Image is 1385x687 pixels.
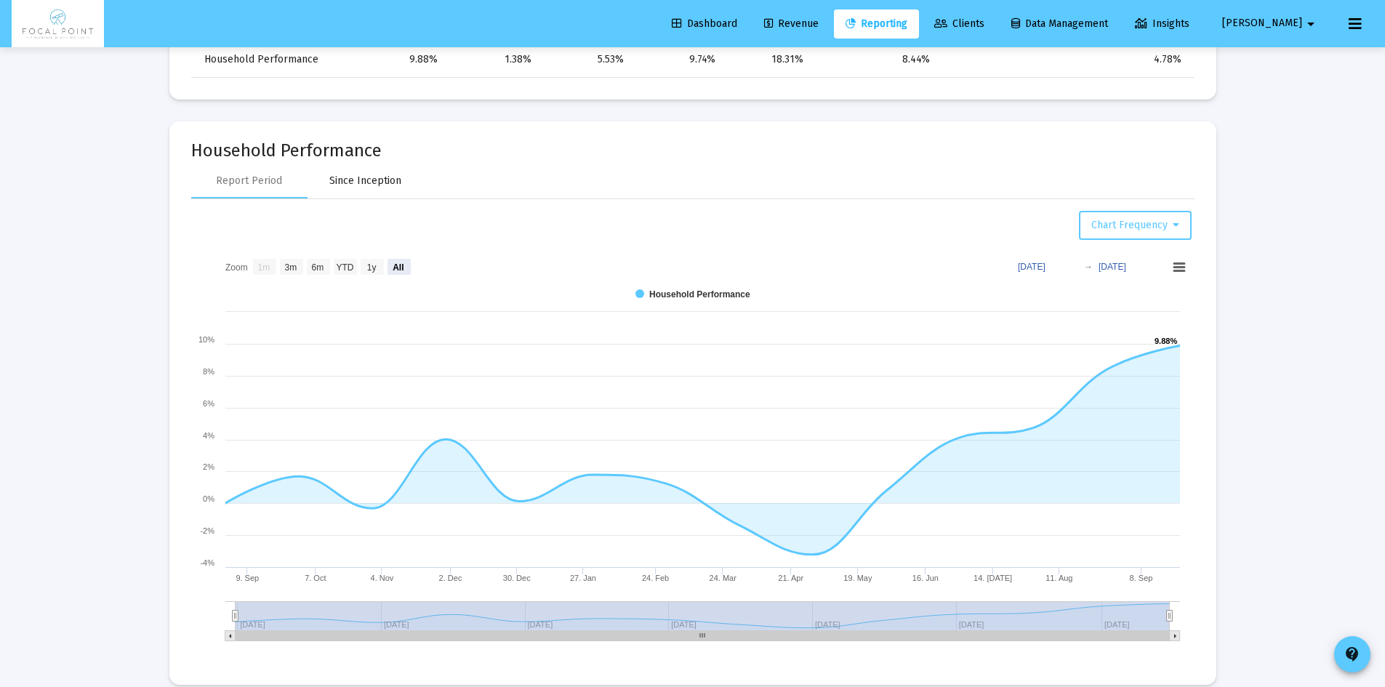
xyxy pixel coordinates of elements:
[1123,9,1201,39] a: Insights
[973,574,1012,582] text: 14. [DATE]
[191,42,357,77] td: Household Performance
[641,574,668,582] text: 24. Feb
[843,574,872,582] text: 19. May
[1084,262,1093,272] text: →
[923,9,996,39] a: Clients
[200,526,214,535] text: -2%
[1129,574,1152,582] text: 8. Sep
[329,174,401,188] div: Since Inception
[203,399,214,408] text: 6%
[764,17,819,30] span: Revenue
[370,574,393,582] text: 4. Nov
[203,431,214,440] text: 4%
[393,262,404,272] text: All
[934,17,984,30] span: Clients
[1091,219,1179,231] span: Chart Frequency
[200,558,214,567] text: -4%
[736,52,803,67] div: 18.31%
[660,9,749,39] a: Dashboard
[336,262,353,272] text: YTD
[834,9,919,39] a: Reporting
[1011,17,1108,30] span: Data Management
[191,7,1195,78] div: Data grid
[824,52,930,67] div: 8.44%
[1018,262,1045,272] text: [DATE]
[569,574,595,582] text: 27. Jan
[502,574,530,582] text: 30. Dec
[305,574,326,582] text: 7. Oct
[216,174,282,188] div: Report Period
[311,262,324,272] text: 6m
[778,574,803,582] text: 21. Apr
[1045,574,1072,582] text: 11. Aug
[1302,9,1320,39] mat-icon: arrow_drop_down
[225,262,248,272] text: Zoom
[257,262,270,272] text: 1m
[649,289,750,300] text: Household Performance
[203,462,214,471] text: 2%
[284,262,297,272] text: 3m
[1344,646,1361,663] mat-icon: contact_support
[1155,337,1177,345] text: 9.88%
[236,574,259,582] text: 9. Sep
[438,574,462,582] text: 2. Dec
[203,494,214,503] text: 0%
[644,52,715,67] div: 9.74%
[1099,262,1126,272] text: [DATE]
[1135,17,1189,30] span: Insights
[191,143,1195,158] mat-card-title: Household Performance
[1077,52,1181,67] div: 4.78%
[552,52,624,67] div: 5.53%
[1000,9,1120,39] a: Data Management
[458,52,531,67] div: 1.38%
[1079,211,1192,240] button: Chart Frequency
[752,9,830,39] a: Revenue
[1205,9,1337,38] button: [PERSON_NAME]
[366,52,438,67] div: 9.88%
[709,574,736,582] text: 24. Mar
[912,574,938,582] text: 16. Jun
[23,9,93,39] img: Dashboard
[366,262,376,272] text: 1y
[672,17,737,30] span: Dashboard
[203,367,214,376] text: 8%
[198,335,214,344] text: 10%
[846,17,907,30] span: Reporting
[1222,17,1302,30] span: [PERSON_NAME]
